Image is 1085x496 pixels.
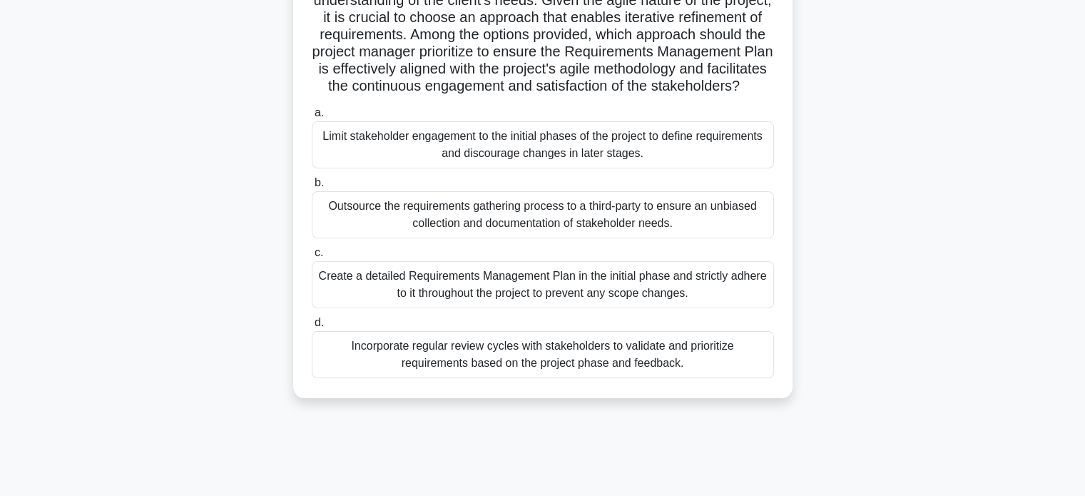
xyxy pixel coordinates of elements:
div: Limit stakeholder engagement to the initial phases of the project to define requirements and disc... [312,121,774,168]
div: Incorporate regular review cycles with stakeholders to validate and prioritize requirements based... [312,331,774,378]
span: a. [315,106,324,118]
span: b. [315,176,324,188]
div: Outsource the requirements gathering process to a third-party to ensure an unbiased collection an... [312,191,774,238]
span: d. [315,316,324,328]
div: Create a detailed Requirements Management Plan in the initial phase and strictly adhere to it thr... [312,261,774,308]
span: c. [315,246,323,258]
